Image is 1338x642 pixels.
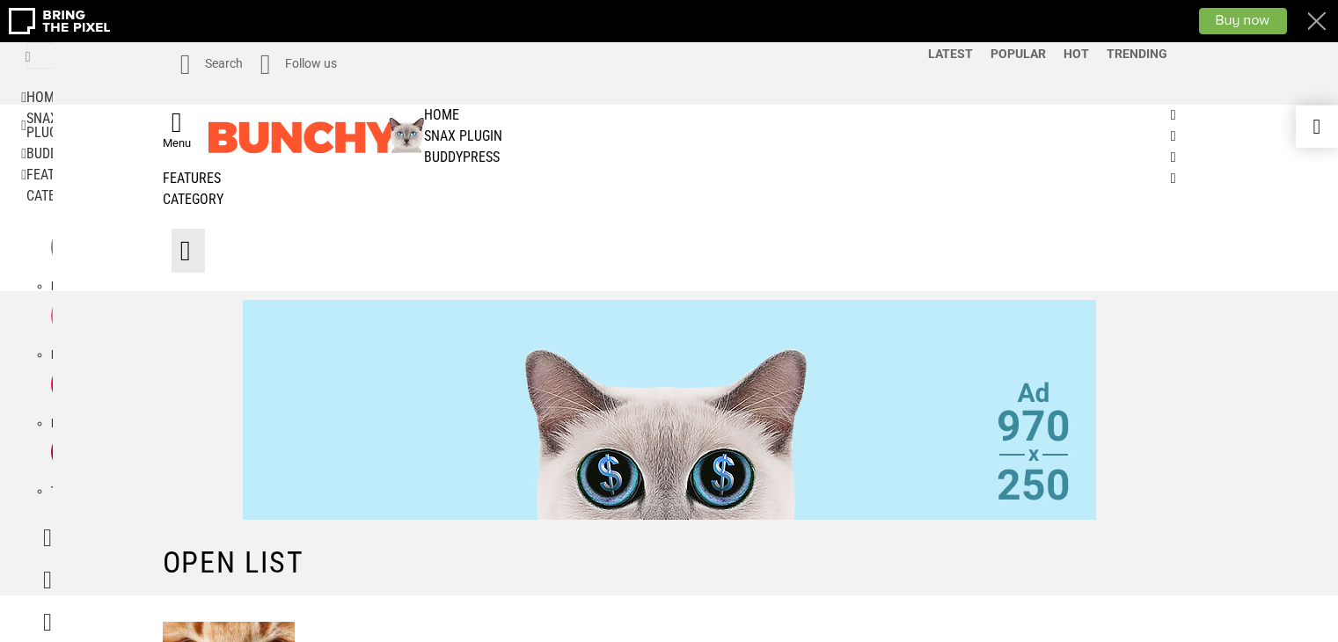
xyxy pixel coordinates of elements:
button: Search [25,42,26,75]
a: Search [172,42,243,86]
a: Follow us [252,42,337,86]
a: Demo switcher [1296,106,1338,148]
a: Hot [1055,47,1098,62]
a: Snax Plugin [163,126,1176,147]
a: Category [163,189,1176,210]
a: Latest [919,47,982,62]
h1: Open List [163,546,1176,578]
a: Features [163,168,1176,189]
a: Popular [982,47,1055,62]
a: Home [163,105,1176,126]
a: BuddyPress [163,147,1176,168]
a: Trending [1098,47,1176,62]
